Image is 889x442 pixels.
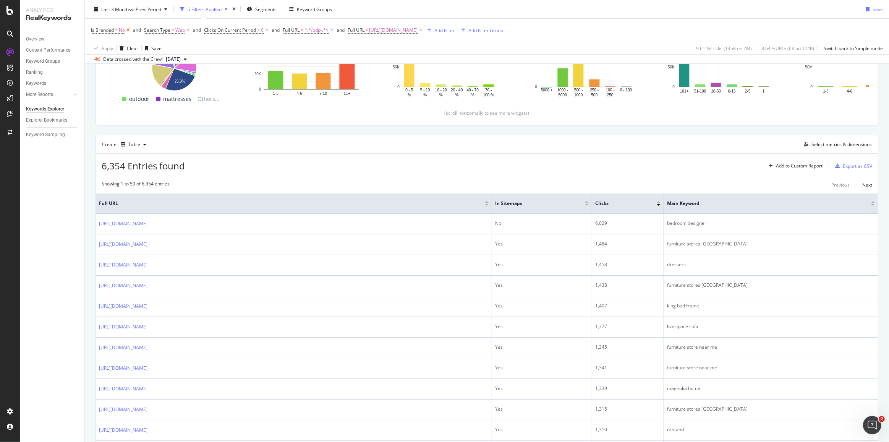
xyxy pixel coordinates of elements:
[495,344,589,351] div: Yes
[102,138,149,151] div: Create
[606,88,615,93] text: 100 -
[763,89,765,94] text: 1
[667,344,875,351] div: furniture store near me
[117,42,138,54] button: Clear
[667,364,875,371] div: furniture store near me
[166,56,181,63] span: 2025 Sep. 5th
[105,110,869,116] div: (scroll horizontally to see more widgets)
[879,416,885,422] span: 2
[257,27,260,33] span: >
[862,182,872,188] div: Next
[26,131,79,139] a: Keyword Sampling
[99,385,147,393] a: [URL][DOMAIN_NAME]
[843,163,872,169] div: Export as CSV
[304,25,329,36] span: ^.*/pdp-.*$
[177,3,231,15] button: 5 Filters Applied
[101,45,113,51] div: Apply
[175,79,185,83] text: 25.9%
[261,25,264,36] span: 0
[485,88,492,93] text: 70 -
[26,57,60,65] div: Keyword Groups
[668,65,675,70] text: 50K
[831,180,850,190] button: Previous
[99,261,147,269] a: [URL][DOMAIN_NAME]
[99,406,147,413] a: [URL][DOMAIN_NAME]
[128,142,140,147] div: Table
[144,27,170,33] span: Search Type
[495,220,589,227] div: No
[272,27,280,33] div: and
[873,6,883,12] div: Save
[667,261,875,268] div: dressers
[26,46,79,54] a: Content Performance
[26,105,79,113] a: Keywords Explorer
[863,3,883,15] button: Save
[408,93,411,97] text: %
[102,159,185,172] span: 6,354 Entries found
[810,85,813,89] text: 0
[91,42,113,54] button: Apply
[557,88,568,93] text: 1000 -
[99,302,147,310] a: [URL][DOMAIN_NAME]
[26,80,46,88] div: Keywords
[435,88,447,93] text: 10 - 20
[574,93,583,97] text: 1000
[255,6,277,12] span: Segments
[99,220,147,227] a: [URL][DOMAIN_NAME]
[102,180,170,190] div: Showing 1 to 50 of 6,354 entries
[193,26,201,34] button: and
[369,25,418,36] span: [URL][DOMAIN_NAME]
[620,88,632,93] text: 0 - 100
[193,27,201,33] div: and
[301,27,303,33] span: ≠
[761,45,814,51] div: 3.64 % URLs ( 6K on 174K )
[423,93,427,97] text: %
[99,200,473,207] span: Full URL
[541,88,553,93] text: 5000 +
[26,91,53,99] div: More Reports
[297,92,303,96] text: 4-6
[91,27,114,33] span: Is Branded
[439,93,443,97] text: %
[495,426,589,433] div: Yes
[337,27,345,33] div: and
[595,323,661,330] div: 1,377
[495,302,589,309] div: Yes
[811,141,872,148] div: Select metrics & dimensions
[595,261,661,268] div: 1,458
[745,89,751,94] text: 2-5
[348,27,364,33] span: Full URL
[26,131,65,139] div: Keyword Sampling
[114,42,233,92] div: A chart.
[495,364,589,371] div: Yes
[821,42,883,54] button: Switch back to Simple mode
[101,6,131,12] span: Last 3 Months
[776,164,823,168] div: Add to Custom Report
[424,26,455,35] button: Add Filter
[164,94,192,104] span: mattresses
[696,45,752,51] div: 9.61 % Clicks ( 145K on 2M )
[286,3,335,15] button: Keyword Groups
[667,406,875,413] div: furniture stores [GEOGRAPHIC_DATA]
[495,282,589,289] div: Yes
[273,92,279,96] text: 1-3
[26,35,79,43] a: Overview
[393,65,400,70] text: 50K
[667,426,875,433] div: tv stand
[26,35,44,43] div: Overview
[99,323,147,331] a: [URL][DOMAIN_NAME]
[595,282,661,289] div: 1,438
[319,92,327,96] text: 7-10
[175,25,185,36] span: Web
[259,87,261,91] text: 0
[667,220,875,227] div: bedroom designer
[595,364,661,371] div: 1,341
[127,45,138,51] div: Clear
[672,85,675,89] text: 0
[283,27,300,33] span: Full URL
[366,27,368,33] span: ≠
[26,80,79,88] a: Keywords
[823,89,829,94] text: 1-3
[667,323,875,330] div: live space sofa
[130,94,150,104] span: outdoor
